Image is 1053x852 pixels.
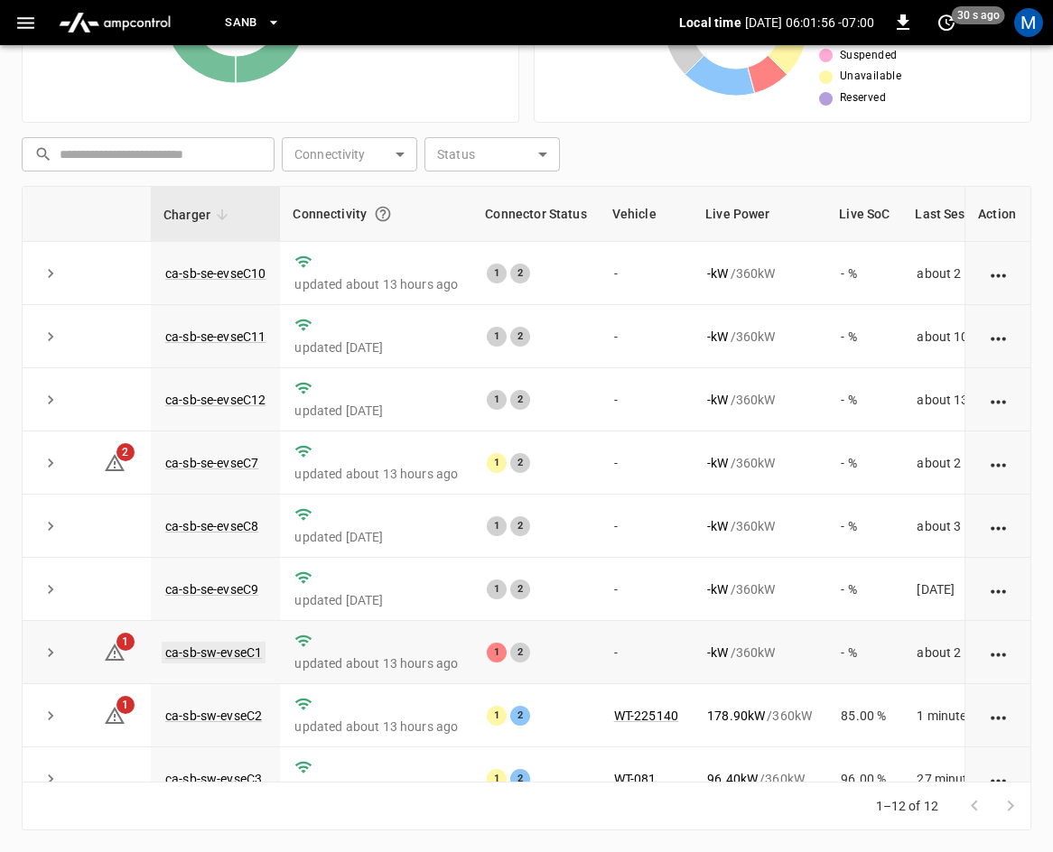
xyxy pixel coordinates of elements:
th: Last Session [902,187,1044,242]
div: action cell options [987,707,1010,725]
span: 1 [116,696,135,714]
div: 1 [487,769,507,789]
p: updated [DATE] [294,338,458,357]
p: updated about 13 hours ago [294,654,458,672]
p: 1–12 of 12 [876,797,939,815]
th: Live SoC [826,187,902,242]
p: updated [DATE] [294,528,458,546]
p: updated about 13 hours ago [294,718,458,736]
div: 1 [487,579,507,599]
td: 96.00 % [826,747,902,810]
th: Connector Status [472,187,599,242]
button: expand row [37,576,64,603]
a: ca-sb-se-evseC9 [165,582,258,597]
div: / 360 kW [707,391,812,409]
p: 178.90 kW [707,707,765,725]
button: expand row [37,702,64,729]
td: - % [826,495,902,558]
button: expand row [37,765,64,792]
td: - [600,431,693,495]
td: - % [826,621,902,684]
div: 2 [510,453,530,473]
td: about 3 hours ago [902,495,1044,558]
td: - % [826,558,902,621]
td: - [600,242,693,305]
p: - kW [707,264,728,282]
button: expand row [37,260,64,287]
button: expand row [37,386,64,413]
div: 2 [510,579,530,599]
div: 1 [487,453,507,473]
a: ca-sb-se-evseC10 [165,266,266,281]
div: action cell options [987,454,1010,472]
a: ca-sb-se-evseC12 [165,393,266,407]
td: about 10 hours ago [902,305,1044,368]
th: Live Power [693,187,826,242]
a: ca-sb-se-evseC11 [165,329,266,344]
div: action cell options [987,328,1010,346]
td: - [600,495,693,558]
div: action cell options [987,264,1010,282]
div: 1 [487,643,507,662]
p: - kW [707,328,728,346]
div: / 360 kW [707,328,812,346]
div: 2 [510,327,530,347]
td: - [600,558,693,621]
a: WT-081 [614,772,657,786]
div: 1 [487,516,507,536]
p: updated about 13 hours ago [294,465,458,483]
p: updated 38 minutes ago [294,781,458,799]
a: WT-225140 [614,708,678,723]
p: updated [DATE] [294,402,458,420]
p: - kW [707,580,728,598]
td: - % [826,242,902,305]
span: Suspended [840,47,898,65]
td: about 2 hours ago [902,621,1044,684]
td: - [600,621,693,684]
td: - [600,368,693,431]
th: Vehicle [600,187,693,242]
p: Local time [679,14,741,32]
button: Connection between the charger and our software. [367,198,399,230]
button: expand row [37,323,64,350]
a: ca-sb-se-evseC8 [165,519,258,533]
div: Connectivity [293,198,460,230]
button: expand row [37,639,64,666]
th: Action [964,187,1030,242]
div: / 360 kW [707,454,812,472]
a: 1 [104,644,126,659]
span: Reserved [840,89,886,107]
button: expand row [37,513,64,540]
p: 96.40 kW [707,770,758,788]
button: set refresh interval [932,8,961,37]
div: 2 [510,264,530,283]
td: - % [826,305,902,368]
div: 2 [510,516,530,536]
div: 1 [487,390,507,410]
a: 1 [104,708,126,722]
div: 2 [510,390,530,410]
div: 1 [487,264,507,283]
p: - kW [707,644,728,662]
div: / 360 kW [707,707,812,725]
td: [DATE] [902,558,1044,621]
td: - [600,305,693,368]
p: [DATE] 06:01:56 -07:00 [745,14,874,32]
div: 2 [510,769,530,789]
div: action cell options [987,517,1010,535]
span: Unavailable [840,68,901,86]
div: profile-icon [1014,8,1043,37]
div: / 360 kW [707,264,812,282]
td: about 2 hours ago [902,242,1044,305]
a: ca-sb-sw-evseC3 [165,772,262,786]
div: / 360 kW [707,517,812,535]
div: action cell options [987,644,1010,662]
p: updated [DATE] [294,591,458,609]
td: 1 minute ago [902,684,1044,747]
td: 85.00 % [826,684,902,747]
a: ca-sb-sw-evseC1 [162,642,266,663]
td: - % [826,368,902,431]
span: 30 s ago [952,6,1005,24]
div: / 360 kW [707,644,812,662]
span: 2 [116,443,135,461]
